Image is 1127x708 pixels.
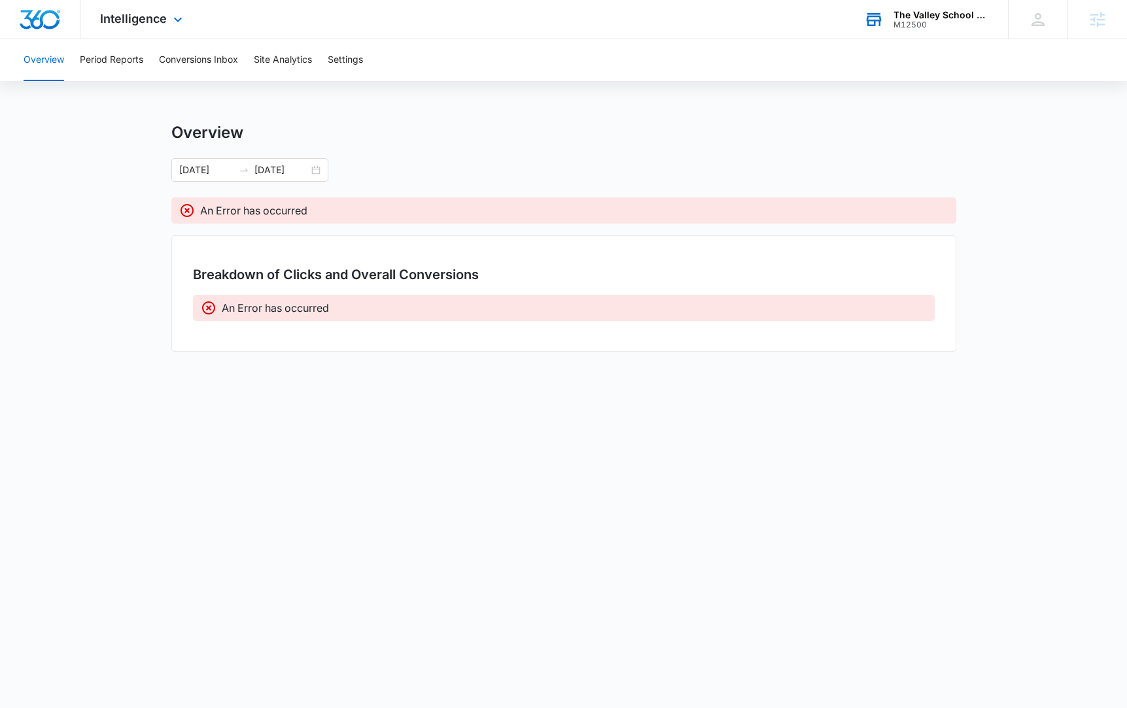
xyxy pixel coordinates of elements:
[100,12,167,25] span: Intelligence
[80,39,143,81] button: Period Reports
[254,163,309,177] input: End date
[179,163,234,177] input: Start date
[24,39,64,81] button: Overview
[893,20,989,29] div: account id
[328,39,363,81] button: Settings
[159,39,238,81] button: Conversions Inbox
[239,165,249,175] span: to
[193,265,479,284] h3: Breakdown of Clicks and Overall Conversions
[222,300,329,316] p: An Error has occurred
[254,39,312,81] button: Site Analytics
[893,10,989,20] div: account name
[239,165,249,175] span: swap-right
[200,203,307,218] p: An Error has occurred
[171,123,243,143] h1: Overview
